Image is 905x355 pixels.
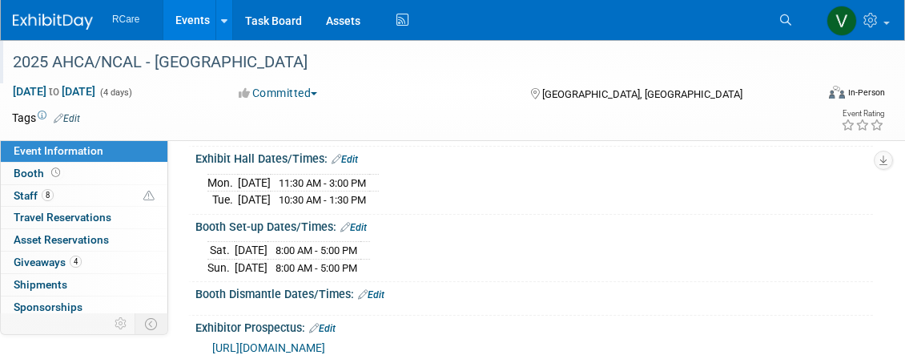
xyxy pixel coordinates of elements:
td: Toggle Event Tabs [135,313,168,334]
a: Edit [358,289,384,301]
div: Event Rating [841,110,884,118]
span: Event Information [14,144,103,157]
td: [DATE] [238,174,271,192]
a: Edit [309,323,336,334]
span: 8 [42,189,54,201]
img: Victoria Hubbert [827,6,857,36]
span: 8:00 AM - 5:00 PM [276,244,357,256]
span: Asset Reservations [14,233,109,246]
div: 2025 AHCA/NCAL - [GEOGRAPHIC_DATA] [7,48,799,77]
span: (4 days) [99,87,132,98]
div: In-Person [847,87,885,99]
td: Sun. [207,259,235,276]
span: [GEOGRAPHIC_DATA], [GEOGRAPHIC_DATA] [542,88,742,100]
a: Edit [54,113,80,124]
a: Staff8 [1,185,167,207]
div: Event Format [750,83,885,107]
span: Sponsorships [14,301,82,313]
div: Exhibitor Prospectus: [195,316,873,337]
a: Edit [340,222,367,233]
a: Edit [332,154,358,165]
button: Committed [233,85,324,101]
span: Booth [14,167,63,180]
img: ExhibitDay [13,14,93,30]
a: Shipments [1,274,167,296]
td: Mon. [207,174,238,192]
span: to [46,85,62,98]
span: Potential Scheduling Conflict -- at least one attendee is tagged in another overlapping event. [143,189,155,204]
a: Travel Reservations [1,207,167,228]
div: Booth Set-up Dates/Times: [195,215,873,236]
span: [DATE] [DATE] [12,84,96,99]
td: Tue. [207,192,238,208]
div: Exhibit Hall Dates/Times: [195,147,873,167]
span: Shipments [14,278,67,291]
td: [DATE] [235,242,267,260]
a: Asset Reservations [1,229,167,251]
div: Booth Dismantle Dates/Times: [195,282,873,303]
a: [URL][DOMAIN_NAME] [212,341,325,354]
span: 11:30 AM - 3:00 PM [279,177,366,189]
td: [DATE] [235,259,267,276]
td: Tags [12,110,80,126]
td: [DATE] [238,192,271,208]
td: Sat. [207,242,235,260]
span: RCare [112,14,139,25]
span: 8:00 AM - 5:00 PM [276,262,357,274]
span: Booth not reserved yet [48,167,63,179]
a: Event Information [1,140,167,162]
span: 4 [70,256,82,268]
span: 10:30 AM - 1:30 PM [279,194,366,206]
a: Booth [1,163,167,184]
img: Format-Inperson.png [829,86,845,99]
a: Sponsorships [1,297,167,318]
span: Staff [14,189,54,202]
span: Travel Reservations [14,211,111,224]
td: Personalize Event Tab Strip [107,313,135,334]
span: Giveaways [14,256,82,268]
a: Giveaways4 [1,252,167,273]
